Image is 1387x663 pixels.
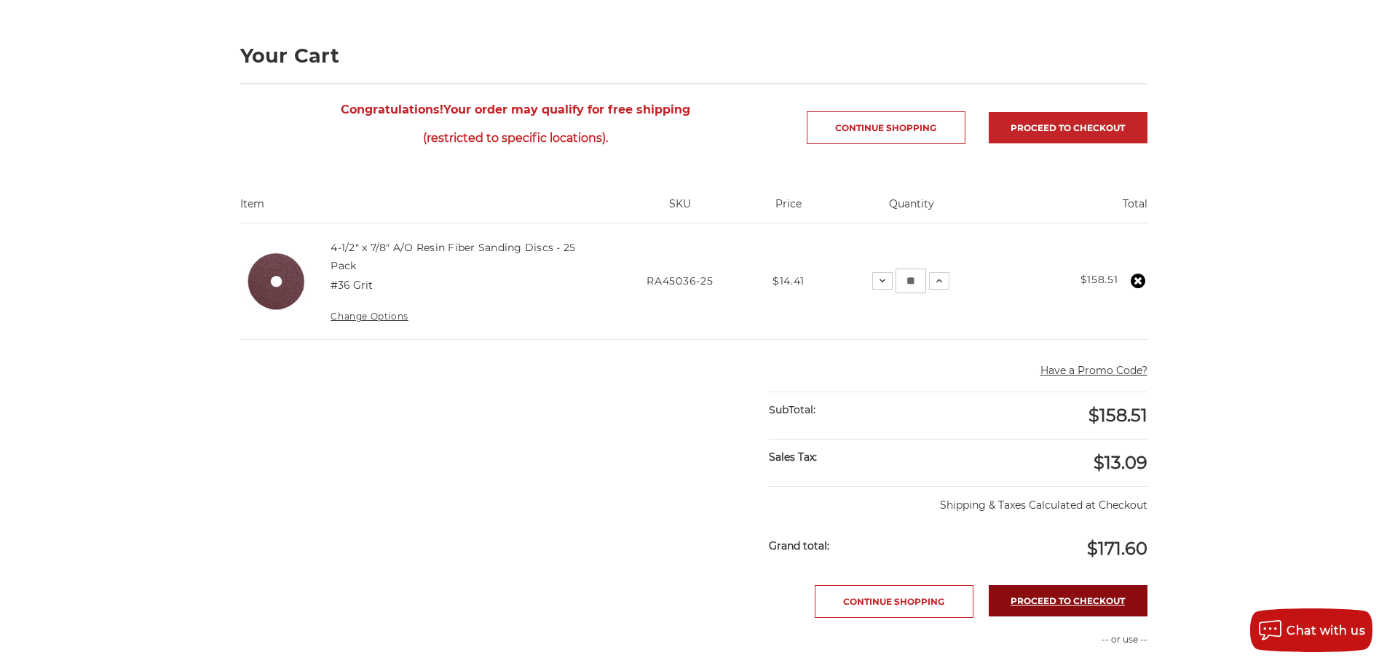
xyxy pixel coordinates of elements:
[896,269,926,293] input: 4-1/2" x 7/8" A/O Resin Fiber Sanding Discs - 25 Pack Quantity:
[807,111,965,144] a: Continue Shopping
[240,246,313,317] img: 4.5 inch resin fiber disc
[240,46,1147,65] h1: Your Cart
[1250,608,1372,652] button: Chat with us
[769,539,829,552] strong: Grand total:
[1094,452,1147,473] span: $13.09
[240,124,791,152] span: (restricted to specific locations).
[1080,273,1118,286] strong: $158.51
[753,196,824,223] th: Price
[989,112,1147,143] a: Proceed to checkout
[331,311,408,322] a: Change Options
[769,392,958,428] div: SubTotal:
[772,274,805,287] span: $14.41
[989,585,1147,616] a: Proceed to checkout
[769,450,817,464] strong: Sales Tax:
[240,196,607,223] th: Item
[331,241,575,271] a: 4-1/2" x 7/8" A/O Resin Fiber Sanding Discs - 25 Pack
[341,103,443,116] strong: Congratulations!
[647,274,713,287] span: RA45036-25
[1287,624,1365,638] span: Chat with us
[240,95,791,152] span: Your order may qualify for free shipping
[1087,538,1147,559] span: $171.60
[824,196,1000,223] th: Quantity
[331,278,373,293] dd: #36 Grit
[815,585,973,618] a: Continue Shopping
[606,196,753,223] th: SKU
[769,486,1147,513] p: Shipping & Taxes Calculated at Checkout
[965,633,1147,646] p: -- or use --
[1040,363,1147,378] button: Have a Promo Code?
[1088,405,1147,426] span: $158.51
[999,196,1147,223] th: Total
